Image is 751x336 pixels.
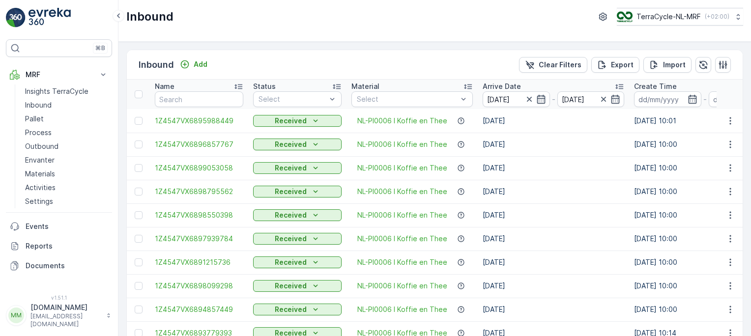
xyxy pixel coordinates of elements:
div: Toggle Row Selected [135,235,143,243]
a: NL-PI0006 I Koffie en Thee [357,257,447,267]
td: [DATE] [478,227,629,251]
div: Toggle Row Selected [135,164,143,172]
p: ( +02:00 ) [705,13,729,21]
button: Add [176,58,211,70]
p: Select [259,94,326,104]
p: Export [611,60,634,70]
button: Received [253,139,342,150]
a: 1Z4547VX6891215736 [155,257,243,267]
a: NL-PI0006 I Koffie en Thee [357,305,447,314]
td: [DATE] [478,203,629,227]
a: 1Z4547VX6898795562 [155,187,243,196]
span: NL-PI0006 I Koffie en Thee [357,281,447,291]
a: 1Z4547VX6899053058 [155,163,243,173]
p: Outbound [25,141,58,151]
a: 1Z4547VX6898099298 [155,281,243,291]
p: [EMAIL_ADDRESS][DOMAIN_NAME] [30,312,101,328]
button: Received [253,233,342,245]
p: Clear Filters [539,60,581,70]
p: Select [357,94,458,104]
button: Received [253,209,342,221]
button: Received [253,256,342,268]
a: Documents [6,256,112,276]
input: Search [155,91,243,107]
p: Import [663,60,686,70]
a: NL-PI0006 I Koffie en Thee [357,163,447,173]
img: logo_light-DOdMpM7g.png [29,8,71,28]
p: Arrive Date [483,82,521,91]
span: 1Z4547VX6897939784 [155,234,243,244]
span: NL-PI0006 I Koffie en Thee [357,187,447,196]
button: MM[DOMAIN_NAME][EMAIL_ADDRESS][DOMAIN_NAME] [6,303,112,328]
a: Reports [6,236,112,256]
td: [DATE] [478,109,629,133]
div: Toggle Row Selected [135,211,143,219]
p: Received [275,140,307,149]
p: Received [275,163,307,173]
p: MRF [26,70,92,80]
a: NL-PI0006 I Koffie en Thee [357,234,447,244]
div: Toggle Row Selected [135,282,143,290]
p: Received [275,281,307,291]
p: ⌘B [95,44,105,52]
p: Settings [25,196,53,206]
a: NL-PI0006 I Koffie en Thee [357,140,447,149]
td: [DATE] [478,251,629,274]
img: TC_v739CUj.png [617,11,633,22]
button: TerraCycle-NL-MRF(+02:00) [617,8,743,26]
a: 1Z4547VX6898550398 [155,210,243,220]
p: Material [351,82,379,91]
button: Received [253,304,342,315]
a: Inbound [21,98,112,112]
td: [DATE] [478,274,629,298]
p: Create Time [634,82,677,91]
p: Received [275,187,307,196]
a: Insights TerraCycle [21,84,112,98]
p: TerraCycle-NL-MRF [636,12,701,22]
td: [DATE] [478,156,629,180]
a: Pallet [21,112,112,126]
a: NL-PI0006 I Koffie en Thee [357,116,447,126]
span: 1Z4547VX6895988449 [155,116,243,126]
input: dd/mm/yyyy [483,91,550,107]
p: Process [25,128,52,138]
p: Received [275,116,307,126]
p: Activities [25,183,56,193]
button: Clear Filters [519,57,587,73]
button: Import [643,57,692,73]
div: Toggle Row Selected [135,306,143,313]
a: Activities [21,181,112,195]
td: [DATE] [478,133,629,156]
p: Name [155,82,174,91]
a: Events [6,217,112,236]
a: Materials [21,167,112,181]
button: Received [253,162,342,174]
div: Toggle Row Selected [135,140,143,148]
a: 1Z4547VX6894857449 [155,305,243,314]
p: - [703,93,707,105]
p: Inbound [126,9,173,25]
input: dd/mm/yyyy [634,91,701,107]
td: [DATE] [478,298,629,321]
div: Toggle Row Selected [135,258,143,266]
p: Received [275,234,307,244]
button: Received [253,186,342,197]
a: 1Z4547VX6896857767 [155,140,243,149]
a: NL-PI0006 I Koffie en Thee [357,210,447,220]
p: Received [275,257,307,267]
p: Envanter [25,155,55,165]
p: Reports [26,241,108,251]
p: [DOMAIN_NAME] [30,303,101,312]
p: - [552,93,555,105]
